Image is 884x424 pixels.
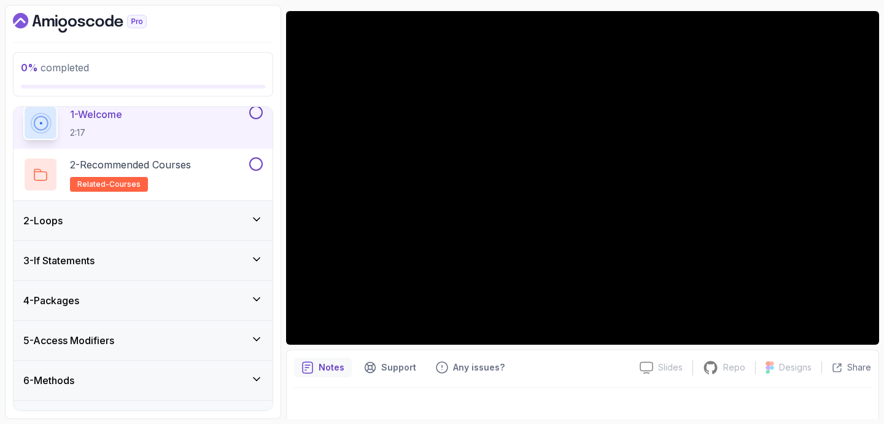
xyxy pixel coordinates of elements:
[23,106,263,140] button: 1-Welcome2:17
[70,127,122,139] p: 2:17
[453,361,505,374] p: Any issues?
[23,333,114,348] h3: 5 - Access Modifiers
[14,281,273,320] button: 4-Packages
[779,361,812,374] p: Designs
[723,361,745,374] p: Repo
[23,373,74,388] h3: 6 - Methods
[14,321,273,360] button: 5-Access Modifiers
[847,361,871,374] p: Share
[14,241,273,280] button: 3-If Statements
[23,253,95,268] h3: 3 - If Statements
[77,179,141,189] span: related-courses
[23,157,263,192] button: 2-Recommended Coursesrelated-courses
[23,293,79,308] h3: 4 - Packages
[70,107,122,122] p: 1 - Welcome
[381,361,416,374] p: Support
[319,361,344,374] p: Notes
[294,358,352,377] button: notes button
[14,201,273,240] button: 2-Loops
[286,11,879,345] iframe: 1 - Hi
[428,358,512,377] button: Feedback button
[13,13,175,33] a: Dashboard
[357,358,424,377] button: Support button
[658,361,683,374] p: Slides
[21,61,38,74] span: 0 %
[21,61,89,74] span: completed
[70,157,191,172] p: 2 - Recommended Courses
[14,361,273,400] button: 6-Methods
[23,213,63,228] h3: 2 - Loops
[821,361,871,374] button: Share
